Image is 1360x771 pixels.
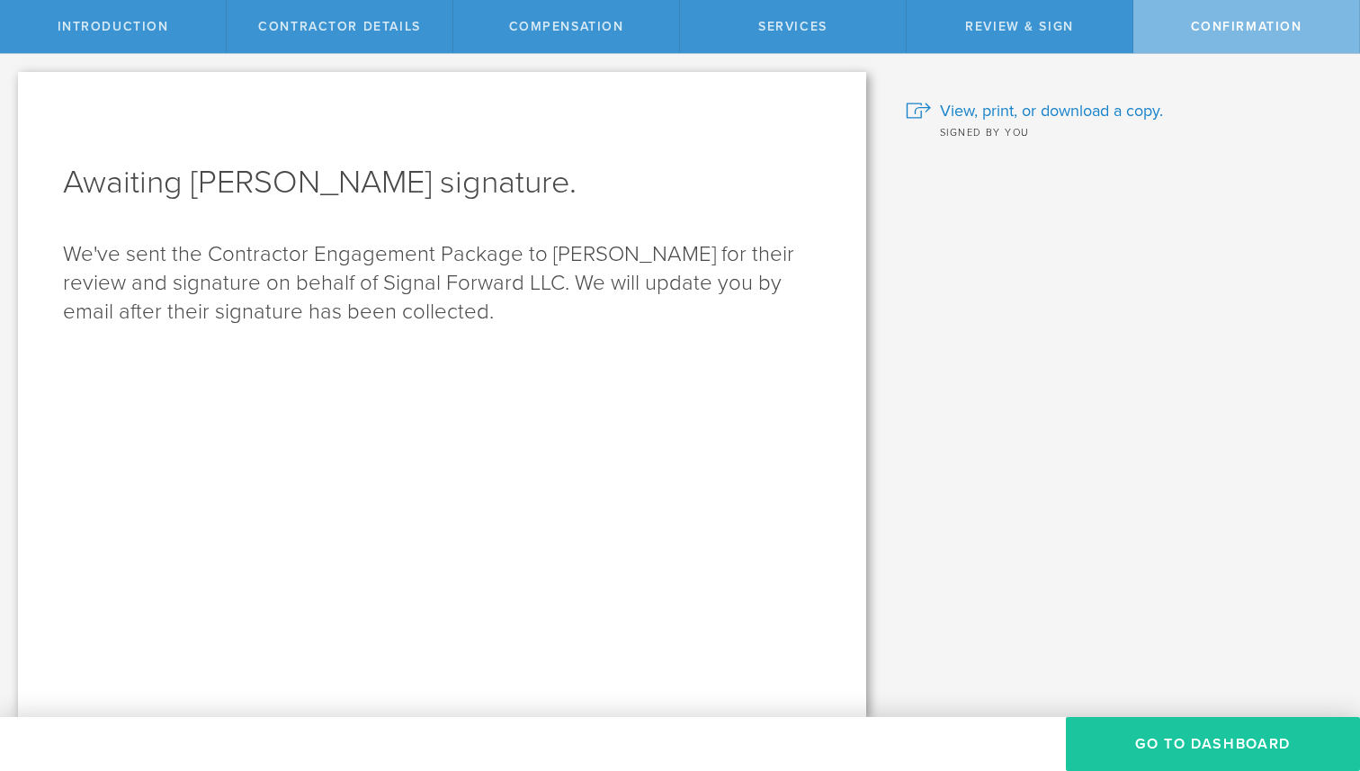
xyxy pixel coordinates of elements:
span: View, print, or download a copy. [940,99,1163,122]
div: Signed by you [906,122,1333,140]
span: Contractor details [258,19,421,34]
p: We've sent the Contractor Engagement Package to [PERSON_NAME] for their review and signature on b... [63,240,821,327]
span: Services [758,19,828,34]
span: Compensation [509,19,624,34]
span: Introduction [58,19,169,34]
h1: Awaiting [PERSON_NAME] signature. [63,161,821,204]
span: Confirmation [1191,19,1302,34]
button: Go To Dashboard [1066,717,1360,771]
span: Review & sign [965,19,1074,34]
